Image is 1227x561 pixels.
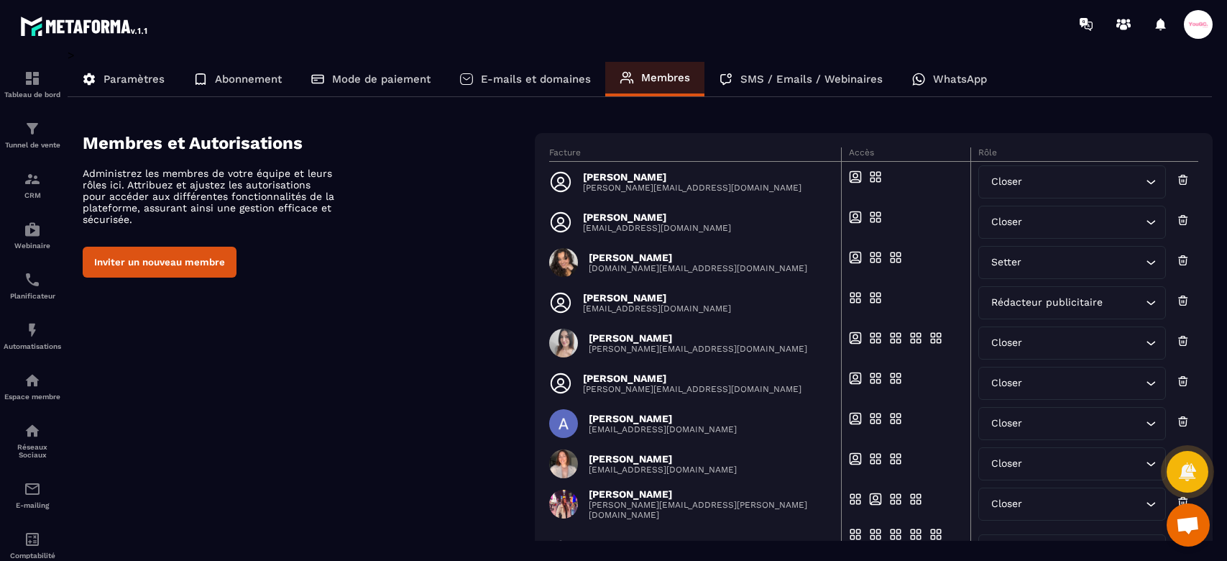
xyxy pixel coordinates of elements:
[589,424,737,434] p: [EMAIL_ADDRESS][DOMAIN_NAME]
[988,335,1025,351] span: Closer
[589,332,807,344] p: [PERSON_NAME]
[4,470,61,520] a: emailemailE-mailing
[24,120,41,137] img: formation
[988,456,1025,472] span: Closer
[589,413,737,424] p: [PERSON_NAME]
[24,480,41,498] img: email
[971,147,1198,162] th: Rôle
[1106,295,1142,311] input: Search for option
[583,183,801,193] p: [PERSON_NAME][EMAIL_ADDRESS][DOMAIN_NAME]
[4,91,61,99] p: Tableau de bord
[4,361,61,411] a: automationsautomationsEspace membre
[4,342,61,350] p: Automatisations
[4,311,61,361] a: automationsautomationsAutomatisations
[1024,255,1142,270] input: Search for option
[1025,416,1142,432] input: Search for option
[4,191,61,199] p: CRM
[988,174,1025,190] span: Closer
[589,344,807,354] p: [PERSON_NAME][EMAIL_ADDRESS][DOMAIN_NAME]
[988,496,1025,512] span: Closer
[1025,375,1142,391] input: Search for option
[4,160,61,210] a: formationformationCRM
[1025,496,1142,512] input: Search for option
[978,327,1166,360] div: Search for option
[24,372,41,389] img: automations
[978,246,1166,279] div: Search for option
[589,465,737,475] p: [EMAIL_ADDRESS][DOMAIN_NAME]
[978,206,1166,239] div: Search for option
[589,263,807,273] p: [DOMAIN_NAME][EMAIL_ADDRESS][DOMAIN_NAME]
[583,384,801,394] p: [PERSON_NAME][EMAIL_ADDRESS][DOMAIN_NAME]
[4,292,61,300] p: Planificateur
[1025,174,1142,190] input: Search for option
[83,168,334,225] p: Administrez les membres de votre équipe et leurs rôles ici. Attribuez et ajustez les autorisation...
[589,488,832,500] p: [PERSON_NAME]
[978,488,1166,521] div: Search for option
[24,70,41,87] img: formation
[978,407,1166,440] div: Search for option
[83,247,236,278] button: Inviter un nouveau membre
[4,59,61,109] a: formationformationTableau de bord
[1167,503,1210,547] a: Ouvrir le chat
[583,373,801,384] p: [PERSON_NAME]
[4,411,61,470] a: social-networksocial-networkRéseaux Sociaux
[24,170,41,188] img: formation
[589,500,832,520] p: [PERSON_NAME][EMAIL_ADDRESS][PERSON_NAME][DOMAIN_NAME]
[583,292,731,304] p: [PERSON_NAME]
[4,260,61,311] a: schedulerschedulerPlanificateur
[978,447,1166,480] div: Search for option
[4,141,61,149] p: Tunnel de vente
[589,453,737,465] p: [PERSON_NAME]
[740,73,883,86] p: SMS / Emails / Webinaires
[978,367,1166,400] div: Search for option
[978,165,1166,199] div: Search for option
[4,242,61,250] p: Webinaire
[583,223,731,233] p: [EMAIL_ADDRESS][DOMAIN_NAME]
[988,416,1025,432] span: Closer
[1025,214,1142,230] input: Search for option
[583,211,731,223] p: [PERSON_NAME]
[988,375,1025,391] span: Closer
[24,531,41,548] img: accountant
[583,304,731,314] p: [EMAIL_ADDRESS][DOMAIN_NAME]
[988,255,1024,270] span: Setter
[589,252,807,263] p: [PERSON_NAME]
[24,321,41,339] img: automations
[104,73,165,86] p: Paramètres
[988,295,1106,311] span: Rédacteur publicitaire
[4,109,61,160] a: formationformationTunnel de vente
[481,73,591,86] p: E-mails et domaines
[332,73,431,86] p: Mode de paiement
[4,552,61,560] p: Comptabilité
[549,147,841,162] th: Facture
[4,210,61,260] a: automationsautomationsWebinaire
[4,393,61,401] p: Espace membre
[988,214,1025,230] span: Closer
[20,13,150,39] img: logo
[841,147,971,162] th: Accès
[583,171,801,183] p: [PERSON_NAME]
[24,271,41,288] img: scheduler
[24,221,41,238] img: automations
[1025,456,1142,472] input: Search for option
[583,540,801,552] p: [PERSON_NAME]
[4,443,61,459] p: Réseaux Sociaux
[215,73,282,86] p: Abonnement
[641,71,690,84] p: Membres
[933,73,987,86] p: WhatsApp
[24,422,41,439] img: social-network
[83,133,535,153] h4: Membres et Autorisations
[978,286,1166,319] div: Search for option
[1025,335,1142,351] input: Search for option
[4,501,61,509] p: E-mailing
